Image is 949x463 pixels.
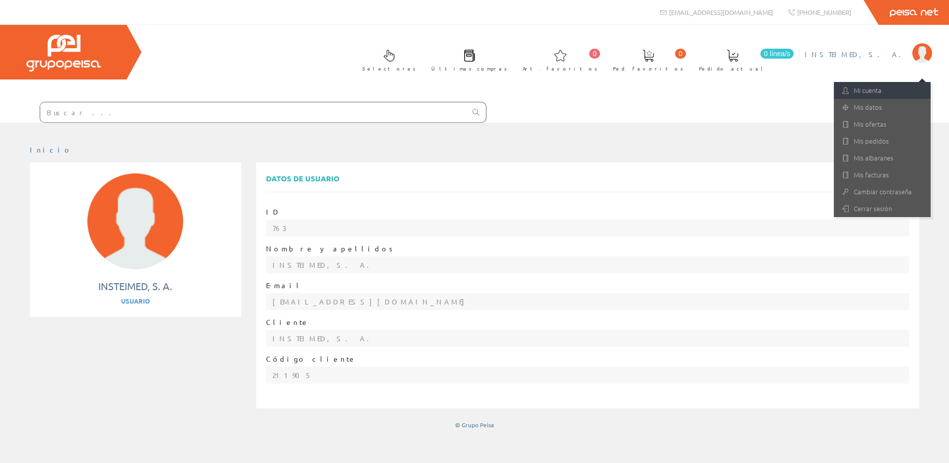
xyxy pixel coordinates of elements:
[266,354,356,364] label: Código cliente
[834,150,931,166] a: Mis albaranes
[266,244,396,254] label: Nombre y apellidos
[797,8,851,16] span: [PHONE_NUMBER]
[834,183,931,200] a: Cambiar contraseña
[421,41,512,77] a: Últimas compras
[675,49,686,59] span: 0
[40,279,231,294] div: INSTEIMED, S. A.
[805,49,907,59] span: INSTEIMED, S. A.
[30,145,72,154] a: Inicio
[431,64,507,74] span: Últimas compras
[834,99,931,116] a: Mis datos
[40,102,467,122] input: Buscar ...
[805,41,932,51] a: INSTEIMED, S. A.
[669,8,773,16] span: [EMAIL_ADDRESS][DOMAIN_NAME]
[523,64,598,74] span: Art. favoritos
[613,64,683,74] span: Ped. favoritos
[699,64,766,74] span: Pedido actual
[834,82,931,99] a: Mi cuenta
[266,281,303,291] label: E-mail
[266,207,280,217] label: ID
[834,200,931,217] a: Cerrar sesión
[834,133,931,150] a: Mis pedidos
[589,49,600,59] span: 0
[362,64,416,74] span: Selectores
[834,116,931,133] a: Mis ofertas
[26,35,101,72] img: Grupo Peisa
[352,41,421,77] a: Selectores
[760,49,794,59] span: 0 línea/s
[30,421,919,429] div: © Grupo Peisa
[266,173,339,183] span: Datos de usuario
[266,317,309,327] label: Cliente
[834,166,931,183] a: Mis facturas
[40,297,231,306] div: Usuario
